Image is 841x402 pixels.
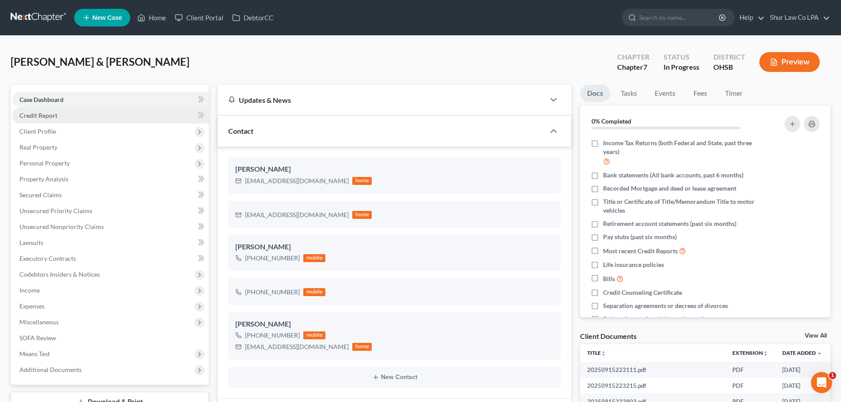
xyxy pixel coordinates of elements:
div: [PHONE_NUMBER] [245,254,300,263]
td: PDF [725,362,775,378]
a: Unsecured Priority Claims [12,203,209,219]
div: Client Documents [580,331,637,341]
button: New Contact [235,374,554,381]
span: [PERSON_NAME] & [PERSON_NAME] [11,55,189,68]
a: Credit Report [12,108,209,124]
div: [EMAIL_ADDRESS][DOMAIN_NAME] [245,210,349,219]
span: Executory Contracts [19,255,76,262]
span: Pay stubs (past six months) [603,233,677,241]
span: Codebtors Insiders & Notices [19,271,100,278]
span: Case Dashboard [19,96,64,103]
a: SOFA Review [12,330,209,346]
a: Property Analysis [12,171,209,187]
span: Title or Certificate of Title/Memorandum Title to motor vehicles [603,197,760,215]
div: In Progress [664,62,699,72]
span: Unsecured Nonpriority Claims [19,223,104,230]
span: Miscellaneous [19,318,59,326]
a: Lawsuits [12,235,209,251]
a: Home [133,10,170,26]
span: Income [19,286,40,294]
span: Credit Counseling Certificate [603,288,682,297]
div: [PERSON_NAME] [235,319,554,330]
span: Client Profile [19,128,56,135]
div: [EMAIL_ADDRESS][DOMAIN_NAME] [245,177,349,185]
div: home [352,211,372,219]
span: Property Analysis [19,175,68,183]
span: SOFA Review [19,334,56,342]
div: [PERSON_NAME] [235,242,554,252]
a: Events [648,85,683,102]
span: Secured Claims [19,191,62,199]
div: [PERSON_NAME] [235,164,554,175]
i: unfold_more [763,351,768,356]
div: [PHONE_NUMBER] [245,288,300,297]
a: Help [735,10,765,26]
span: Drivers license & social security card [603,315,704,323]
div: mobile [303,288,325,296]
div: mobile [303,331,325,339]
span: 7 [643,63,647,71]
a: View All [805,333,827,339]
span: Real Property [19,143,57,151]
span: Bank statements (All bank accounts, past 6 months) [603,171,743,180]
iframe: Intercom live chat [811,372,832,393]
a: DebtorCC [228,10,278,26]
a: Client Portal [170,10,228,26]
a: Titleunfold_more [587,349,606,356]
div: home [352,177,372,185]
a: Timer [718,85,750,102]
div: Status [664,52,699,62]
span: Bills [603,274,615,283]
div: Updates & News [228,95,534,105]
a: Extensionunfold_more [732,349,768,356]
td: [DATE] [775,378,829,394]
div: [PHONE_NUMBER] [245,331,300,340]
a: Secured Claims [12,187,209,203]
span: Separation agreements or decrees of divorces [603,301,728,310]
a: Tasks [614,85,644,102]
span: Recorded Mortgage and deed or lease agreement [603,184,736,193]
div: mobile [303,254,325,262]
td: [DATE] [775,362,829,378]
i: expand_more [817,351,822,356]
span: Additional Documents [19,366,82,373]
div: home [352,343,372,351]
a: Executory Contracts [12,251,209,267]
button: Preview [759,52,820,72]
i: unfold_more [601,351,606,356]
a: Case Dashboard [12,92,209,108]
td: 20250915223215.pdf [580,378,725,394]
span: 1 [829,372,836,379]
div: Chapter [617,52,649,62]
div: [EMAIL_ADDRESS][DOMAIN_NAME] [245,342,349,351]
span: New Case [92,15,122,21]
strong: 0% Completed [592,117,631,125]
span: Contact [228,127,253,135]
span: Unsecured Priority Claims [19,207,92,214]
div: Chapter [617,62,649,72]
span: Income Tax Returns (both Federal and State, past three years) [603,139,760,156]
span: Retirement account statements (past six months) [603,219,736,228]
a: Date Added expand_more [782,349,822,356]
span: Lawsuits [19,239,43,246]
span: Credit Report [19,112,57,119]
a: Unsecured Nonpriority Claims [12,219,209,235]
span: Life insurance policies [603,260,664,269]
td: PDF [725,378,775,394]
input: Search by name... [639,9,720,26]
span: Most recent Credit Reports [603,247,678,255]
div: OHSB [713,62,745,72]
a: Docs [580,85,610,102]
a: Shur Law Co LPA [766,10,830,26]
a: Fees [686,85,714,102]
span: Expenses [19,302,45,310]
td: 20250915223111.pdf [580,362,725,378]
span: Means Test [19,350,50,357]
span: Personal Property [19,159,70,167]
div: District [713,52,745,62]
